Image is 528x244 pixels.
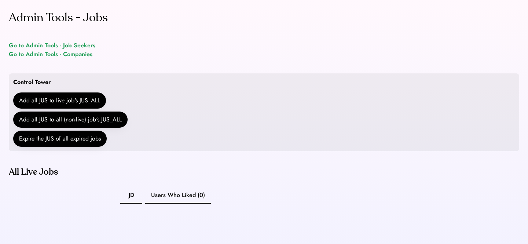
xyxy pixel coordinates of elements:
[145,187,211,204] button: Users Who Liked (0)
[13,131,107,147] button: Expire the JUS of all expired jobs
[9,50,92,59] a: Go to Admin Tools - Companies
[13,78,51,87] div: Control Tower
[9,9,108,26] div: Admin Tools - Jobs
[120,187,142,204] button: JD
[9,41,95,50] a: Go to Admin Tools - Job Seekers
[13,112,128,128] button: Add all JUS to all (non-live) job's JUS_ALL
[9,166,441,178] div: All Live Jobs
[13,92,106,109] button: Add all JUS to live job's JUS_ALL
